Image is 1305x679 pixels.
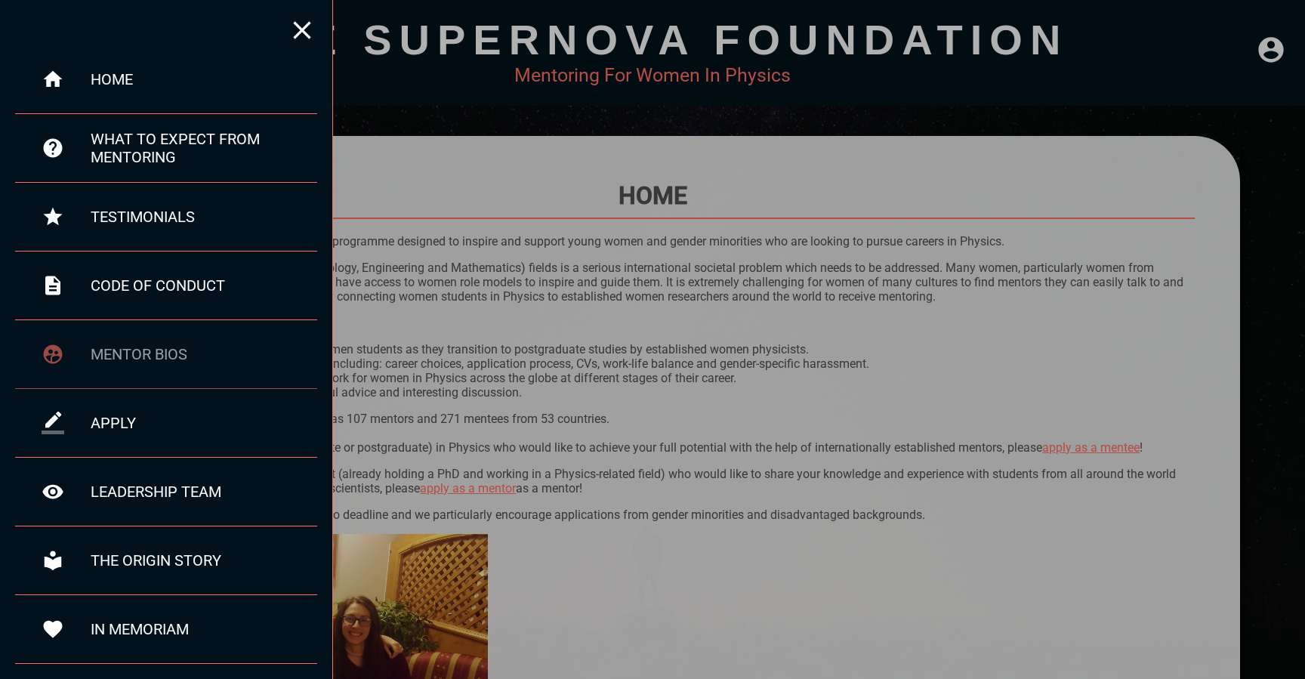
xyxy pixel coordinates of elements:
[91,620,317,638] div: in memoriam
[91,276,317,295] div: code of conduct
[91,345,317,363] div: mentor bios
[91,551,317,569] div: the origin story
[91,483,317,501] div: leadership team
[91,208,317,226] div: testimonials
[91,130,317,166] div: what to expect from mentoring
[91,414,317,432] div: apply
[91,70,317,88] div: home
